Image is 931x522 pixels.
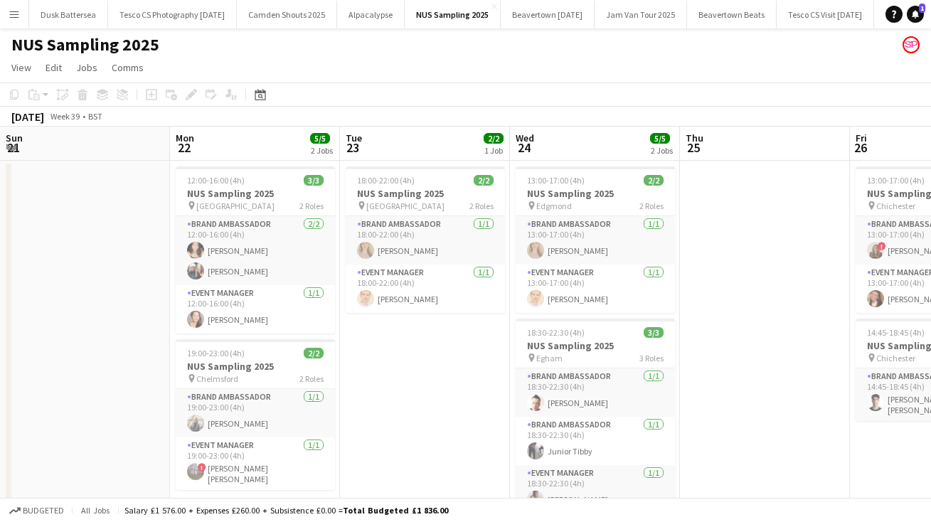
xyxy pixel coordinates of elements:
[343,505,448,516] span: Total Budgeted £1 836.00
[47,111,83,122] span: Week 39
[176,216,335,285] app-card-role: Brand Ambassador2/212:00-16:00 (4h)[PERSON_NAME][PERSON_NAME]
[856,132,867,144] span: Fri
[23,506,64,516] span: Budgeted
[174,139,194,156] span: 22
[346,166,505,313] app-job-card: 18:00-22:00 (4h)2/2NUS Sampling 2025 [GEOGRAPHIC_DATA]2 RolesBrand Ambassador1/118:00-22:00 (4h)[...
[176,187,335,200] h3: NUS Sampling 2025
[484,145,503,156] div: 1 Job
[516,166,675,313] app-job-card: 13:00-17:00 (4h)2/2NUS Sampling 2025 Edgmond2 RolesBrand Ambassador1/113:00-17:00 (4h)[PERSON_NAM...
[7,503,66,518] button: Budgeted
[344,139,362,156] span: 23
[40,58,68,77] a: Edit
[196,373,238,384] span: Chelmsford
[644,327,664,338] span: 3/3
[187,175,245,186] span: 12:00-16:00 (4h)
[108,1,237,28] button: Tesco CS Photography [DATE]
[919,4,925,13] span: 1
[11,61,31,74] span: View
[536,353,563,363] span: Egham
[76,61,97,74] span: Jobs
[514,139,534,156] span: 24
[876,353,915,363] span: Chichester
[346,265,505,313] app-card-role: Event Manager1/118:00-22:00 (4h)[PERSON_NAME]
[650,133,670,144] span: 5/5
[112,61,144,74] span: Comms
[6,58,37,77] a: View
[70,58,103,77] a: Jobs
[357,175,415,186] span: 18:00-22:00 (4h)
[176,437,335,490] app-card-role: Event Manager1/119:00-23:00 (4h)![PERSON_NAME] [PERSON_NAME]
[527,327,585,338] span: 18:30-22:30 (4h)
[878,242,886,250] span: !
[311,145,333,156] div: 2 Jobs
[196,201,275,211] span: [GEOGRAPHIC_DATA]
[474,175,494,186] span: 2/2
[516,187,675,200] h3: NUS Sampling 2025
[651,145,673,156] div: 2 Jobs
[11,34,159,55] h1: NUS Sampling 2025
[686,132,703,144] span: Thu
[88,111,102,122] div: BST
[516,265,675,313] app-card-role: Event Manager1/113:00-17:00 (4h)[PERSON_NAME]
[683,139,703,156] span: 25
[176,389,335,437] app-card-role: Brand Ambassador1/119:00-23:00 (4h)[PERSON_NAME]
[337,1,405,28] button: Alpacalypse
[176,166,335,334] app-job-card: 12:00-16:00 (4h)3/3NUS Sampling 2025 [GEOGRAPHIC_DATA]2 RolesBrand Ambassador2/212:00-16:00 (4h)[...
[237,1,337,28] button: Camden Shouts 2025
[46,61,62,74] span: Edit
[639,201,664,211] span: 2 Roles
[484,133,504,144] span: 2/2
[639,353,664,363] span: 3 Roles
[346,187,505,200] h3: NUS Sampling 2025
[867,175,925,186] span: 13:00-17:00 (4h)
[687,1,777,28] button: Beavertown Beats
[876,201,915,211] span: Chichester
[304,175,324,186] span: 3/3
[907,6,924,23] a: 1
[176,360,335,373] h3: NUS Sampling 2025
[78,505,112,516] span: All jobs
[366,201,445,211] span: [GEOGRAPHIC_DATA]
[176,132,194,144] span: Mon
[516,368,675,417] app-card-role: Brand Ambassador1/118:30-22:30 (4h)[PERSON_NAME]
[346,132,362,144] span: Tue
[405,1,501,28] button: NUS Sampling 2025
[346,216,505,265] app-card-role: Brand Ambassador1/118:00-22:00 (4h)[PERSON_NAME]
[516,339,675,352] h3: NUS Sampling 2025
[595,1,687,28] button: Jam Van Tour 2025
[644,175,664,186] span: 2/2
[310,133,330,144] span: 5/5
[106,58,149,77] a: Comms
[777,1,874,28] button: Tesco CS Visit [DATE]
[903,36,920,53] app-user-avatar: Soozy Peters
[501,1,595,28] button: Beavertown [DATE]
[176,339,335,490] app-job-card: 19:00-23:00 (4h)2/2NUS Sampling 2025 Chelmsford2 RolesBrand Ambassador1/119:00-23:00 (4h)[PERSON_...
[299,373,324,384] span: 2 Roles
[29,1,108,28] button: Dusk Battersea
[176,285,335,334] app-card-role: Event Manager1/112:00-16:00 (4h)[PERSON_NAME]
[4,139,23,156] span: 21
[299,201,324,211] span: 2 Roles
[516,465,675,513] app-card-role: Event Manager1/118:30-22:30 (4h)[PERSON_NAME]
[6,132,23,144] span: Sun
[469,201,494,211] span: 2 Roles
[198,463,206,472] span: !
[187,348,245,358] span: 19:00-23:00 (4h)
[516,132,534,144] span: Wed
[516,417,675,465] app-card-role: Brand Ambassador1/118:30-22:30 (4h)Junior Tibby
[536,201,572,211] span: Edgmond
[516,216,675,265] app-card-role: Brand Ambassador1/113:00-17:00 (4h)[PERSON_NAME]
[11,110,44,124] div: [DATE]
[853,139,867,156] span: 26
[527,175,585,186] span: 13:00-17:00 (4h)
[516,319,675,513] app-job-card: 18:30-22:30 (4h)3/3NUS Sampling 2025 Egham3 RolesBrand Ambassador1/118:30-22:30 (4h)[PERSON_NAME]...
[304,348,324,358] span: 2/2
[867,327,925,338] span: 14:45-18:45 (4h)
[124,505,448,516] div: Salary £1 576.00 + Expenses £260.00 + Subsistence £0.00 =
